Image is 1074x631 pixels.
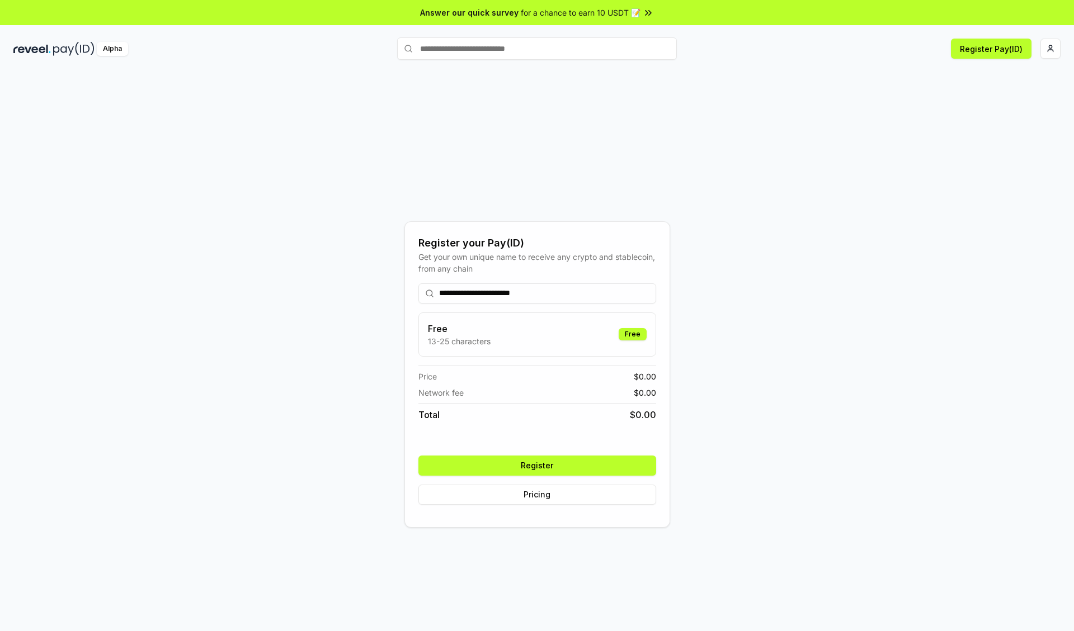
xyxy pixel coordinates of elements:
[418,251,656,274] div: Get your own unique name to receive any crypto and stablecoin, from any chain
[634,371,656,382] span: $ 0.00
[418,485,656,505] button: Pricing
[951,39,1031,59] button: Register Pay(ID)
[521,7,640,18] span: for a chance to earn 10 USDT 📝
[630,408,656,421] span: $ 0.00
[418,408,440,421] span: Total
[418,371,437,382] span: Price
[418,456,656,476] button: Register
[13,42,51,56] img: reveel_dark
[634,387,656,398] span: $ 0.00
[97,42,128,56] div: Alpha
[418,235,656,251] div: Register your Pay(ID)
[619,328,647,340] div: Free
[428,335,491,347] p: 13-25 characters
[428,322,491,335] h3: Free
[420,7,519,18] span: Answer our quick survey
[418,387,464,398] span: Network fee
[53,42,95,56] img: pay_id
